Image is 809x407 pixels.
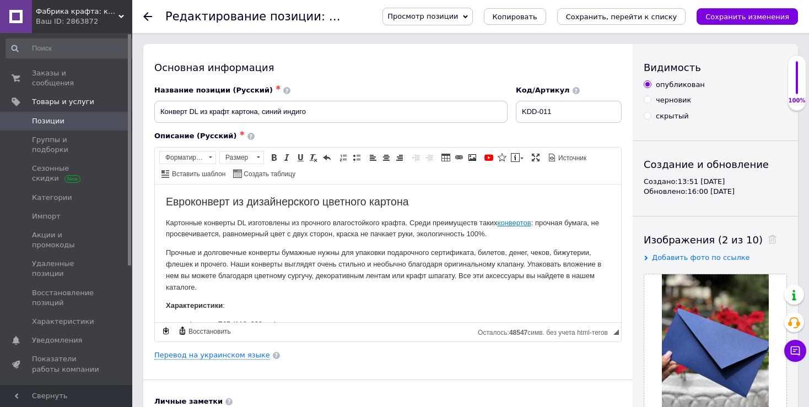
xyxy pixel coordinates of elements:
[613,329,619,335] span: Перетащите для изменения размера
[557,8,686,25] button: Сохранить, перейти к списку
[788,55,806,111] div: 100% Качество заполнения
[154,397,223,405] b: Личные заметки
[644,187,787,197] div: Обновлено: 16:00 [DATE]
[159,151,216,164] a: Форматирование
[32,135,102,155] span: Группы и подборки
[493,13,537,21] span: Копировать
[380,151,392,164] a: По центру
[784,340,806,362] button: Чат с покупателем
[219,151,264,164] a: Размер
[32,164,102,183] span: Сезонные скидки
[509,151,525,164] a: Вставить сообщение
[509,329,527,337] span: 48547
[644,233,787,247] div: Изображения (2 из 10)
[32,317,94,327] span: Характеристики
[557,154,586,163] span: Источник
[11,11,455,24] h2: Евроконверт из дизайнерского цветного картона
[788,97,806,105] div: 100%
[308,151,320,164] a: Убрать форматирование
[483,151,495,164] a: Добавить видео с YouTube
[187,327,231,337] span: Восстановить
[440,151,452,164] a: Таблица
[466,151,478,164] a: Изображение
[453,151,465,164] a: Вставить/Редактировать ссылку (Ctrl+L)
[281,151,293,164] a: Курсив (Ctrl+I)
[165,10,603,23] h1: Редактирование позиции: Конверт DL из крафт картона, синий индиго
[231,167,297,180] a: Создать таблицу
[176,325,233,337] a: Восстановить
[656,80,705,90] div: опубликован
[530,151,542,164] a: Развернуть
[644,177,787,187] div: Создано: 13:51 [DATE]
[32,68,102,88] span: Заказы и сообщения
[478,326,613,337] div: Подсчет символов
[154,86,273,94] span: Название позиции (Русский)
[154,351,270,360] a: Перевод на украинском языке
[423,151,435,164] a: Увеличить отступ
[697,8,798,25] button: Сохранить изменения
[32,335,82,345] span: Уведомления
[11,63,455,108] p: Прочные и долговечные конверты бумажные нужны для упаковки подарочного сертификата, билетов, дене...
[387,12,458,20] span: Просмотр позиции
[32,116,64,126] span: Позиции
[36,7,118,17] span: Фабрика крафта: крафт бумага и упаковка, оборудование для архивации документов
[496,151,508,164] a: Вставить иконку
[276,84,281,91] span: ✱
[160,325,172,337] a: Сделать резервную копию сейчас
[350,151,363,164] a: Вставить / удалить маркированный список
[367,151,379,164] a: По левому краю
[644,158,787,171] div: Создание и обновление
[656,111,689,121] div: скрытый
[337,151,349,164] a: Вставить / удалить нумерованный список
[32,383,102,403] span: Панель управления
[656,95,691,105] div: черновик
[32,230,102,250] span: Акции и промокоды
[220,151,253,164] span: Размер
[705,13,789,21] i: Сохранить изменения
[154,61,622,74] div: Основная информация
[6,39,136,58] input: Поиск
[242,170,295,179] span: Создать таблицу
[160,167,227,180] a: Вставить шаблон
[644,61,787,74] div: Видимость
[32,211,61,221] span: Импорт
[11,116,455,127] p: :
[143,12,152,21] div: Вернуться назад
[652,253,750,262] span: Добавить фото по ссылке
[294,151,306,164] a: Подчеркнутый (Ctrl+U)
[410,151,422,164] a: Уменьшить отступ
[11,33,455,56] p: Картонные конверты DL изготовлены из прочного влагостойкого крафта. Среди преимуществ таких : про...
[160,151,205,164] span: Форматирование
[32,97,94,107] span: Товары и услуги
[32,259,102,279] span: Удаленные позиции
[154,101,508,123] input: Например, H&M женское платье зеленое 38 размер вечернее макси с блестками
[268,151,280,164] a: Полужирный (Ctrl+B)
[155,184,621,322] iframe: Визуальный текстовый редактор, 5EB16F9A-5A26-49DD-A2D0-A1CEFF74DF95
[32,288,102,308] span: Восстановление позиций
[33,134,433,146] li: формат: E65 (110х220 мм);
[170,170,225,179] span: Вставить шаблон
[516,86,570,94] span: Код/Артикул
[484,8,546,25] button: Копировать
[11,117,68,125] strong: Характеристики
[566,13,677,21] i: Сохранить, перейти к списку
[36,17,132,26] div: Ваш ID: 2863872
[32,193,72,203] span: Категории
[546,151,588,164] a: Источник
[32,354,102,374] span: Показатели работы компании
[321,151,333,164] a: Отменить (Ctrl+Z)
[154,132,236,140] span: Описание (Русский)
[393,151,406,164] a: По правому краю
[239,130,244,137] span: ✱
[343,34,376,42] a: конвертов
